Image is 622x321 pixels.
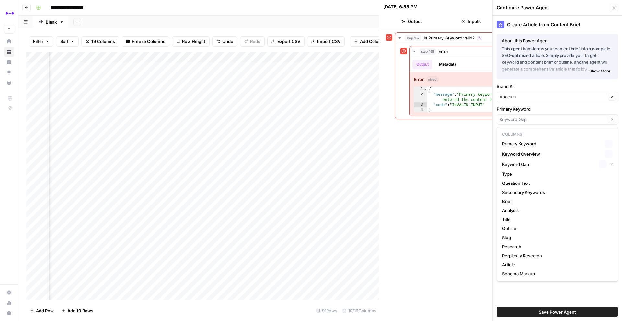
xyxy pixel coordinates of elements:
span: 19 Columns [91,38,115,45]
div: 10/19 Columns [340,305,379,316]
button: Show More [587,67,613,75]
span: Type [502,171,610,177]
span: Schema Markup [502,271,610,277]
span: Title [502,216,610,223]
a: Insights [4,57,14,67]
span: Undo [222,38,233,45]
span: Error [438,48,448,55]
button: Row Height [172,36,210,47]
button: Output [383,16,440,27]
span: Add Column [360,38,385,45]
div: [DATE] 6:55 PM [383,4,418,10]
div: 1 second [395,43,615,119]
a: Blank [33,16,69,28]
input: Abacum [500,94,606,100]
button: Output [412,60,432,69]
div: About this Power Agent [502,38,613,44]
div: Blank [46,19,57,25]
a: Usage [4,298,14,308]
p: Columns [500,130,615,138]
button: Sort [56,36,79,47]
button: Filter [29,36,53,47]
div: Create Article from Content Brief [497,21,618,28]
span: Slug [502,234,610,241]
button: Import CSV [307,36,345,47]
span: Secondary Keywords [502,189,610,195]
strong: Error [414,76,424,83]
a: Opportunities [4,67,14,78]
div: 3 [414,102,427,107]
button: Help + Support [4,308,14,318]
button: 19 Columns [81,36,119,47]
span: Article [502,261,610,268]
button: Workspace: Abacum [4,5,14,21]
div: 1 second [410,57,610,116]
span: step_157 [405,35,421,41]
span: Research [502,243,610,250]
span: Save Power Agent [539,309,576,315]
span: Primary Keyword [502,140,602,147]
span: Redo [250,38,260,45]
span: Toggle code folding, rows 1 through 4 [423,87,427,92]
button: 1 second [410,46,610,57]
div: Enter the primary keyword you want this article to rank for. [497,127,618,133]
span: Brief [502,198,610,205]
button: Export CSV [267,36,305,47]
button: Save Power Agent [497,307,618,317]
button: Metadata [435,60,460,69]
button: Add Column [350,36,389,47]
a: Your Data [4,78,14,88]
div: 4 [414,107,427,113]
button: Undo [212,36,237,47]
p: This agent transforms your content brief into a complete, SEO-optimized article. Simply provide y... [502,45,613,73]
button: Inputs [443,16,499,27]
button: Redo [240,36,265,47]
span: Add 10 Rows [67,307,93,314]
span: Is Primary Keyword valid? [424,35,475,41]
span: Filter [33,38,43,45]
span: Freeze Columns [132,38,165,45]
span: Add Row [36,307,54,314]
span: Perplexity Research [502,252,610,259]
div: 1 [414,87,427,92]
span: Outline [502,225,610,232]
span: step_158 [420,48,436,55]
button: 1 second [395,33,615,43]
input: Keyword Gap [500,116,606,123]
button: Add 10 Rows [58,305,97,316]
div: 91 Rows [314,305,340,316]
span: Export CSV [277,38,300,45]
a: Browse [4,47,14,57]
a: Home [4,36,14,47]
span: Row Height [182,38,205,45]
a: Settings [4,287,14,298]
span: Show More [589,68,610,74]
label: Primary Keyword [497,106,618,112]
span: Analysis [502,207,610,214]
span: Import CSV [317,38,340,45]
img: Abacum Logo [4,7,16,19]
span: Question Text [502,180,610,186]
button: Add Row [26,305,58,316]
span: Sort [60,38,69,45]
span: Keyword Overview [502,151,602,157]
button: Freeze Columns [122,36,169,47]
span: object [426,76,439,82]
label: Brand Kit [497,83,618,90]
span: Keyword Gap [502,161,596,168]
div: 2 [414,92,427,102]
